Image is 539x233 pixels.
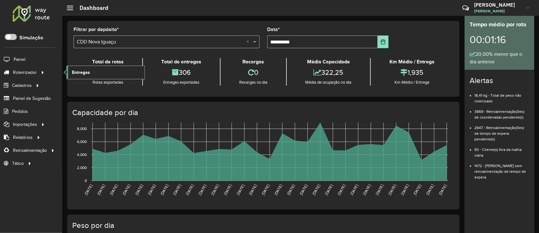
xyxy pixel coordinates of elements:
div: 1,935 [372,66,452,79]
div: Km Médio / Entrega [372,79,452,86]
div: Km Médio / Entrega [372,58,452,66]
li: 3869 - Retroalimentação(ões) de coordenadas pendente(s) [474,104,529,120]
div: Total de rotas [75,58,141,66]
span: Retroalimentação [13,147,47,154]
div: Entregas exportadas [144,79,219,86]
text: [DATE] [388,184,397,196]
div: 322,25 [288,66,369,79]
div: 20,00% menor que o dia anterior [470,50,529,66]
text: [DATE] [350,184,359,196]
text: [DATE] [299,184,308,196]
li: 18,41 kg - Total de peso não roteirizado [474,88,529,104]
div: Tempo médio por rota [470,20,529,29]
text: [DATE] [198,184,207,196]
text: [DATE] [286,184,295,196]
text: [DATE] [223,184,232,196]
span: Painel de Sugestão [13,95,51,102]
div: 306 [144,66,219,79]
text: [DATE] [210,184,220,196]
span: Clear all [246,38,252,46]
text: [DATE] [109,184,118,196]
text: [DATE] [185,184,194,196]
li: 1472 - [PERSON_NAME] sem retroalimentação de tempo de espera [474,158,529,180]
text: 4,000 [77,152,87,157]
text: [DATE] [311,184,321,196]
span: Pedidos [12,108,28,115]
text: 0 [85,178,87,183]
text: [DATE] [96,184,106,196]
text: [DATE] [160,184,169,196]
text: [DATE] [273,184,283,196]
text: [DATE] [84,184,93,196]
text: [DATE] [362,184,371,196]
span: Cadastros [12,82,32,89]
text: [DATE] [236,184,245,196]
a: Entregas [67,66,144,79]
a: Contato Rápido [459,1,472,15]
li: 93 - Cliente(s) fora da malha viária [474,142,529,158]
span: Relatórios [13,134,33,141]
div: Total de entregas [144,58,219,66]
div: Recargas [222,58,285,66]
h3: [PERSON_NAME] [474,2,522,8]
text: [DATE] [134,184,144,196]
h4: Alertas [470,76,529,85]
span: Roteirizador [13,69,37,76]
h4: Peso por dia [72,221,453,230]
text: [DATE] [375,184,384,196]
div: Recargas no dia [222,79,285,86]
text: [DATE] [248,184,258,196]
text: [DATE] [324,184,333,196]
text: [DATE] [400,184,409,196]
span: [PERSON_NAME] [474,8,522,14]
label: Data [267,26,280,33]
label: Simulação [19,34,43,42]
label: Filtrar por depósito [74,26,119,33]
text: 8,000 [77,126,87,131]
div: Rotas exportadas [75,79,141,86]
text: [DATE] [147,184,156,196]
text: [DATE] [438,184,447,196]
text: 2,000 [77,165,87,170]
text: [DATE] [337,184,346,196]
h4: Capacidade por dia [72,108,453,117]
li: 2647 - Retroalimentação(ões) de tempo de espera pendente(s) [474,120,529,142]
text: [DATE] [413,184,422,196]
div: 0 [222,66,285,79]
span: Importações [13,121,37,128]
text: [DATE] [426,184,435,196]
text: [DATE] [122,184,131,196]
span: Painel [14,56,25,63]
span: Tático [12,160,24,167]
div: Média de ocupação no dia [288,79,369,86]
div: Média Capacidade [288,58,369,66]
text: [DATE] [261,184,270,196]
button: Choose Date [378,36,388,48]
h2: Dashboard [73,4,108,11]
div: 00:01:16 [470,29,529,50]
span: Entregas [72,69,90,76]
text: [DATE] [172,184,182,196]
text: 6,000 [77,139,87,144]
